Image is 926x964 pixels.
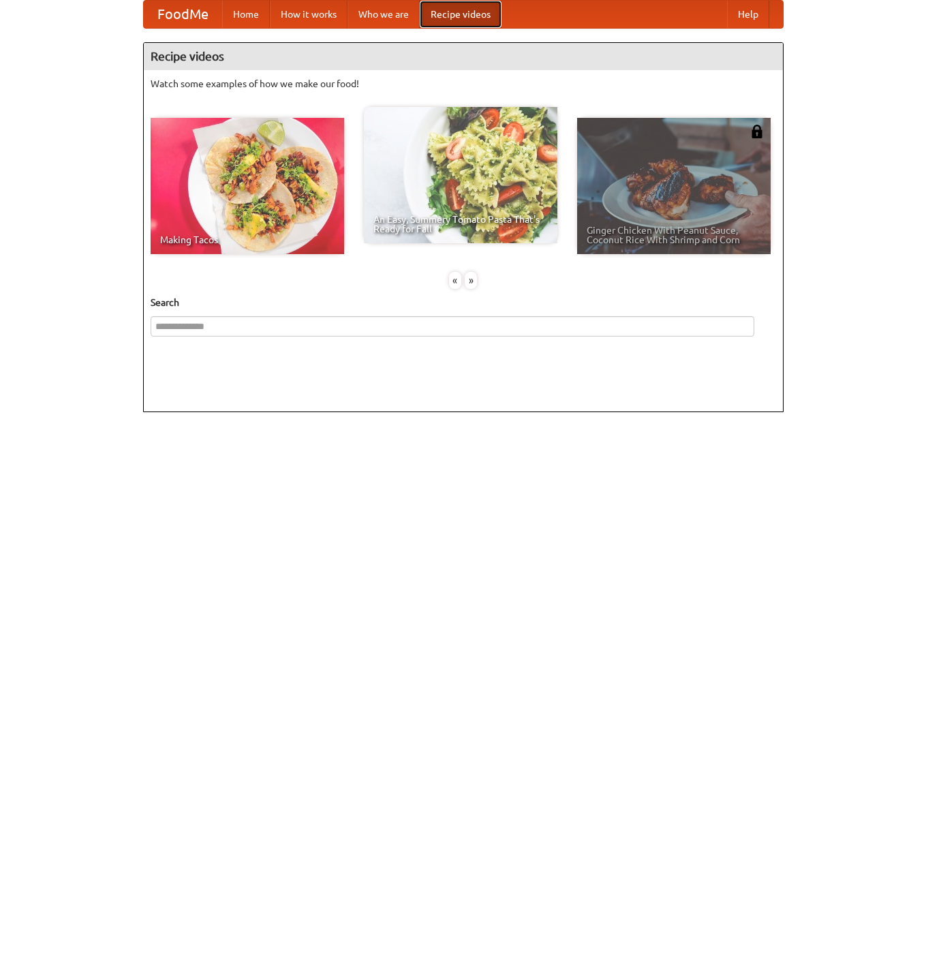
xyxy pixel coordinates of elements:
img: 483408.png [750,125,764,138]
a: How it works [270,1,348,28]
a: An Easy, Summery Tomato Pasta That's Ready for Fall [364,107,557,243]
a: Who we are [348,1,420,28]
a: Recipe videos [420,1,501,28]
div: » [465,272,477,289]
span: An Easy, Summery Tomato Pasta That's Ready for Fall [373,215,548,234]
h4: Recipe videos [144,43,783,70]
p: Watch some examples of how we make our food! [151,77,776,91]
a: Home [222,1,270,28]
h5: Search [151,296,776,309]
a: Making Tacos [151,118,344,254]
a: FoodMe [144,1,222,28]
div: « [449,272,461,289]
a: Help [727,1,769,28]
span: Making Tacos [160,235,335,245]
